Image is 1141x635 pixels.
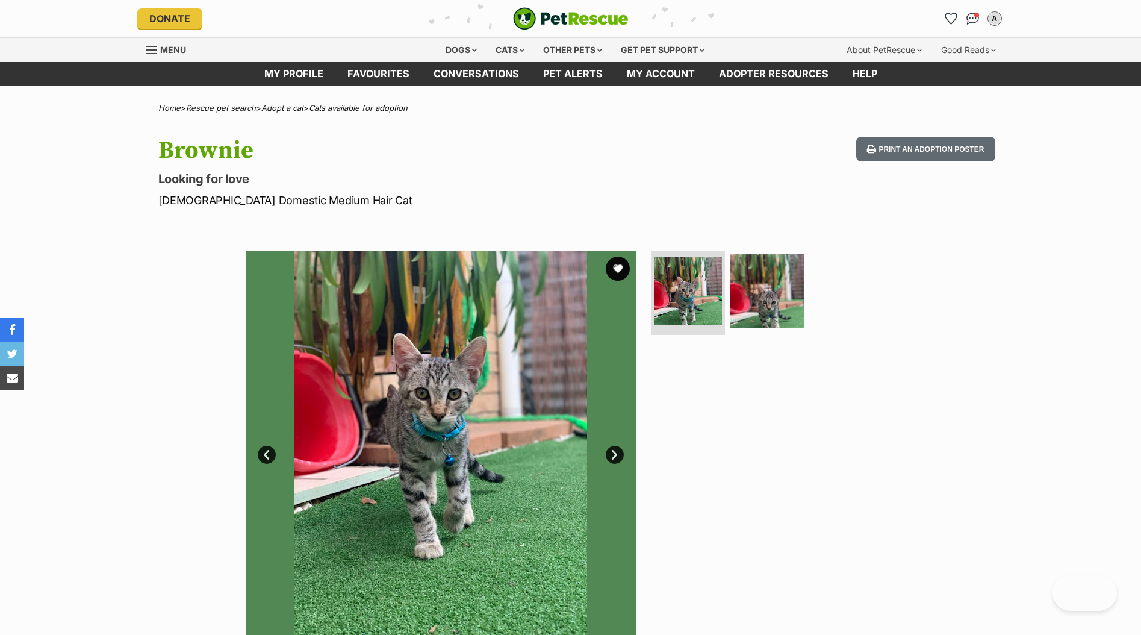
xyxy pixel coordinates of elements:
a: Next [606,446,624,464]
div: A [989,13,1001,25]
a: Pet alerts [531,62,615,86]
div: Dogs [437,38,485,62]
a: Cats available for adoption [309,103,408,113]
a: Home [158,103,181,113]
div: > > > [128,104,1013,113]
h1: Brownie [158,137,668,164]
a: Favourites [335,62,421,86]
a: PetRescue [513,7,629,30]
img: chat-41dd97257d64d25036548639549fe6c8038ab92f7586957e7f3b1b290dea8141.svg [966,13,979,25]
a: Conversations [963,9,983,28]
a: Menu [146,38,194,60]
button: Print an adoption poster [856,137,995,161]
a: Help [841,62,889,86]
a: Donate [137,8,202,29]
img: Photo of Brownie [730,254,804,328]
img: logo-cat-932fe2b9b8326f06289b0f2fb663e598f794de774fb13d1741a6617ecf9a85b4.svg [513,7,629,30]
img: Photo of Brownie [654,257,722,325]
div: About PetRescue [838,38,930,62]
a: Adopter resources [707,62,841,86]
span: Menu [160,45,186,55]
a: Rescue pet search [186,103,256,113]
iframe: Help Scout Beacon - Open [1052,575,1117,611]
a: conversations [421,62,531,86]
button: My account [985,9,1004,28]
div: Cats [487,38,533,62]
a: My account [615,62,707,86]
a: Adopt a cat [261,103,303,113]
ul: Account quick links [942,9,1004,28]
a: Favourites [942,9,961,28]
div: Other pets [535,38,611,62]
button: favourite [606,257,630,281]
a: Prev [258,446,276,464]
div: Good Reads [933,38,1004,62]
div: Get pet support [612,38,713,62]
a: My profile [252,62,335,86]
p: [DEMOGRAPHIC_DATA] Domestic Medium Hair Cat [158,192,668,208]
p: Looking for love [158,170,668,187]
